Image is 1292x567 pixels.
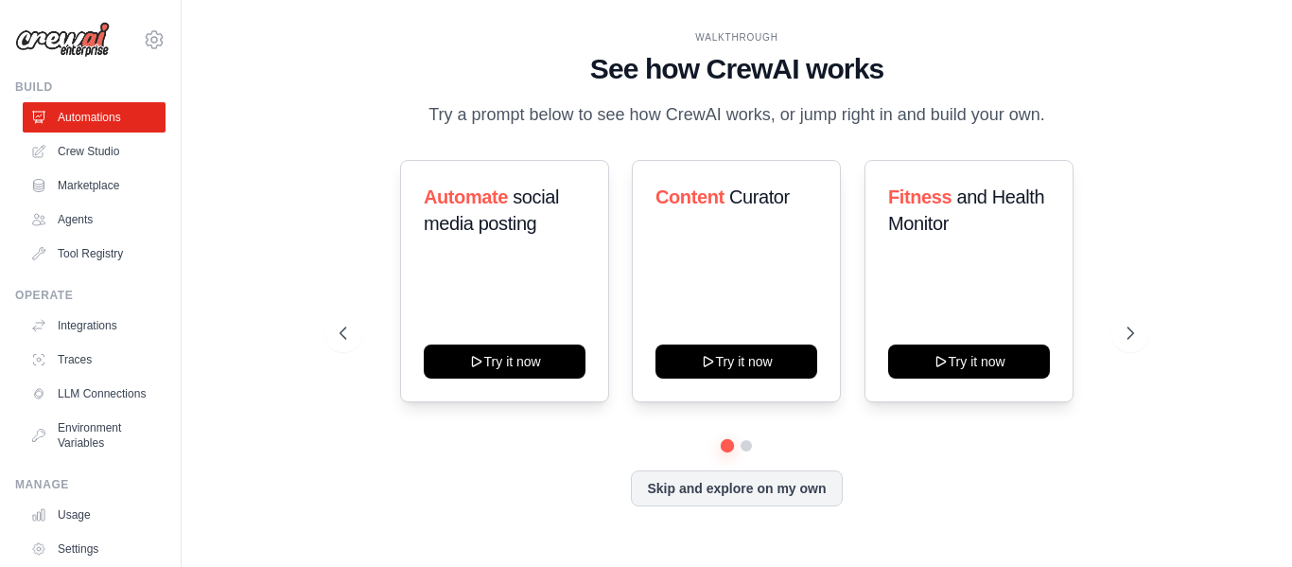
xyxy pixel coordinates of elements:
[631,470,842,506] button: Skip and explore on my own
[23,413,166,458] a: Environment Variables
[23,534,166,564] a: Settings
[340,30,1134,44] div: WALKTHROUGH
[23,500,166,530] a: Usage
[419,101,1055,129] p: Try a prompt below to see how CrewAI works, or jump right in and build your own.
[23,239,166,269] a: Tool Registry
[23,170,166,201] a: Marketplace
[655,345,817,379] button: Try it now
[23,345,166,375] a: Traces
[23,310,166,341] a: Integrations
[655,186,725,207] span: Content
[424,186,559,234] span: social media posting
[888,186,1044,234] span: and Health Monitor
[15,477,166,492] div: Manage
[15,288,166,303] div: Operate
[15,80,166,95] div: Build
[340,52,1134,86] h1: See how CrewAI works
[888,345,1050,379] button: Try it now
[23,204,166,235] a: Agents
[15,22,110,58] img: Logo
[888,186,952,207] span: Fitness
[23,379,166,409] a: LLM Connections
[23,136,166,167] a: Crew Studio
[729,186,790,207] span: Curator
[424,186,508,207] span: Automate
[424,345,585,379] button: Try it now
[23,102,166,133] a: Automations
